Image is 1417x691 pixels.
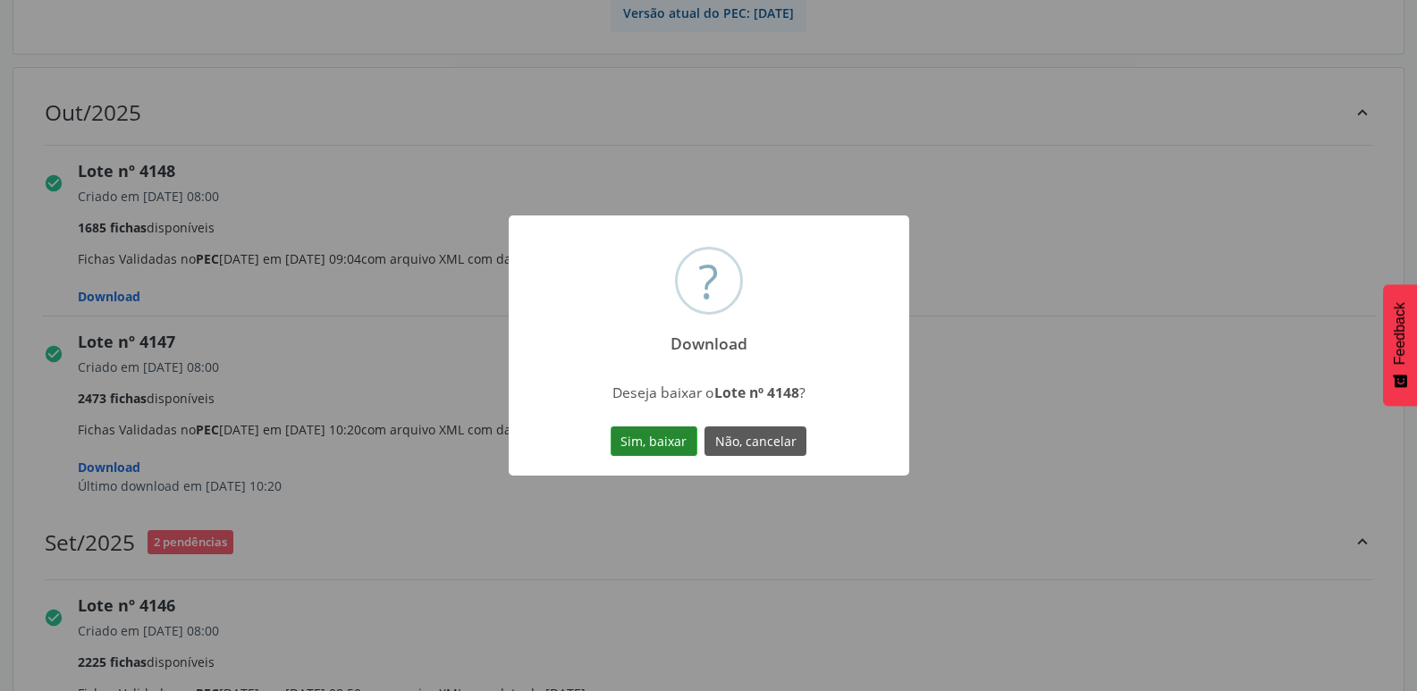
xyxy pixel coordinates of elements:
[704,426,806,457] button: Não, cancelar
[1383,284,1417,406] button: Feedback - Mostrar pesquisa
[698,249,719,312] div: ?
[551,383,866,402] div: Deseja baixar o ?
[611,426,697,457] button: Sim, baixar
[714,383,799,402] strong: Lote nº 4148
[654,322,763,353] h2: Download
[1392,302,1408,365] span: Feedback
